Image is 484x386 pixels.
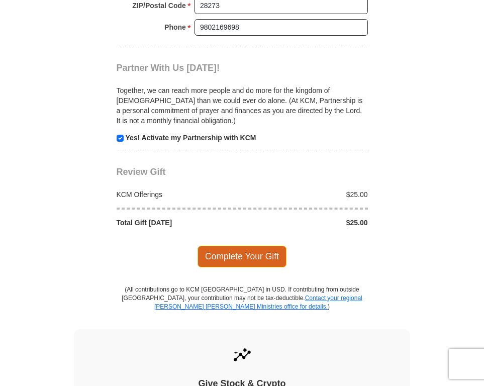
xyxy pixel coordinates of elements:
[164,20,186,34] strong: Phone
[125,134,256,142] strong: Yes! Activate my Partnership with KCM
[242,218,373,228] div: $25.00
[117,167,166,177] span: Review Gift
[117,85,368,126] p: Together, we can reach more people and do more for the kingdom of [DEMOGRAPHIC_DATA] than we coul...
[117,63,220,73] span: Partner With Us [DATE]!
[242,189,373,200] div: $25.00
[111,218,242,228] div: Total Gift [DATE]
[232,344,253,365] img: give-by-stock.svg
[198,246,286,267] span: Complete Your Gift
[154,295,362,310] a: Contact your regional [PERSON_NAME] [PERSON_NAME] Ministries office for details.
[122,285,363,329] p: (All contributions go to KCM [GEOGRAPHIC_DATA] in USD. If contributing from outside [GEOGRAPHIC_D...
[111,189,242,200] div: KCM Offerings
